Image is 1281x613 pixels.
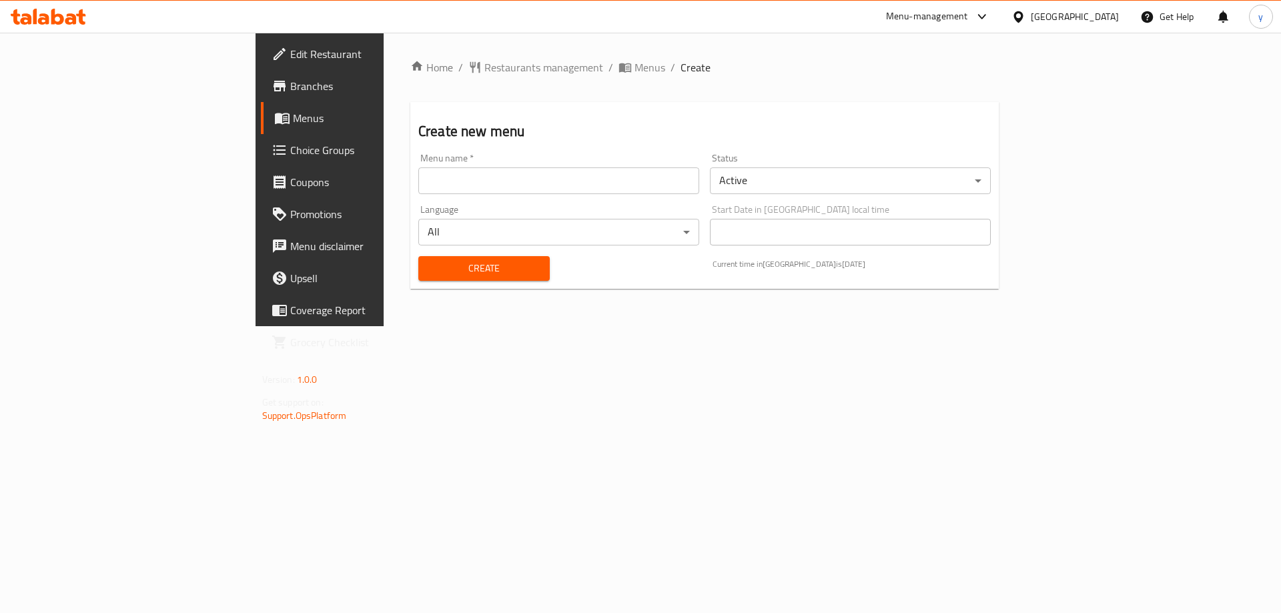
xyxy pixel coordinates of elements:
span: Upsell [290,270,459,286]
a: Branches [261,70,470,102]
span: Menu disclaimer [290,238,459,254]
a: Menu disclaimer [261,230,470,262]
div: Active [710,167,991,194]
a: Promotions [261,198,470,230]
span: Restaurants management [484,59,603,75]
span: Branches [290,78,459,94]
li: / [608,59,613,75]
a: Coupons [261,166,470,198]
span: Create [681,59,711,75]
h2: Create new menu [418,121,991,141]
div: All [418,219,699,245]
span: Promotions [290,206,459,222]
div: [GEOGRAPHIC_DATA] [1031,9,1119,24]
a: Edit Restaurant [261,38,470,70]
p: Current time in [GEOGRAPHIC_DATA] is [DATE] [713,258,991,270]
a: Support.OpsPlatform [262,407,347,424]
div: Menu-management [886,9,968,25]
span: Edit Restaurant [290,46,459,62]
span: Menus [634,59,665,75]
a: Grocery Checklist [261,326,470,358]
span: Version: [262,371,295,388]
span: Coverage Report [290,302,459,318]
a: Restaurants management [468,59,603,75]
span: 1.0.0 [297,371,318,388]
nav: breadcrumb [410,59,999,75]
input: Please enter Menu name [418,167,699,194]
a: Coverage Report [261,294,470,326]
span: Coupons [290,174,459,190]
span: Choice Groups [290,142,459,158]
button: Create [418,256,550,281]
a: Upsell [261,262,470,294]
a: Menus [618,59,665,75]
a: Choice Groups [261,134,470,166]
li: / [671,59,675,75]
span: Create [429,260,539,277]
span: Get support on: [262,394,324,411]
span: y [1258,9,1263,24]
span: Menus [293,110,459,126]
span: Grocery Checklist [290,334,459,350]
a: Menus [261,102,470,134]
